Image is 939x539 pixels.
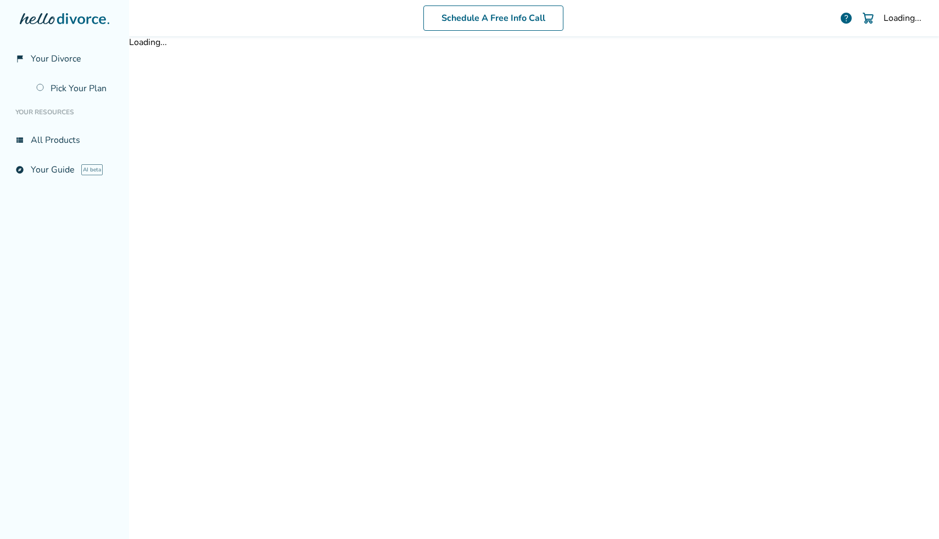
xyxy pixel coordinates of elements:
[15,54,24,63] span: flag_2
[9,157,120,182] a: exploreYour GuideAI beta
[840,12,853,25] a: help
[81,164,103,175] span: AI beta
[9,101,120,123] li: Your Resources
[9,127,120,153] a: view_listAll Products
[31,53,81,65] span: Your Divorce
[30,76,120,101] a: Pick Your Plan
[884,12,921,24] div: Loading...
[15,165,24,174] span: explore
[129,36,939,48] div: Loading...
[423,5,563,31] a: Schedule A Free Info Call
[862,12,875,25] img: Cart
[15,136,24,145] span: view_list
[9,46,120,71] a: flag_2Your Divorce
